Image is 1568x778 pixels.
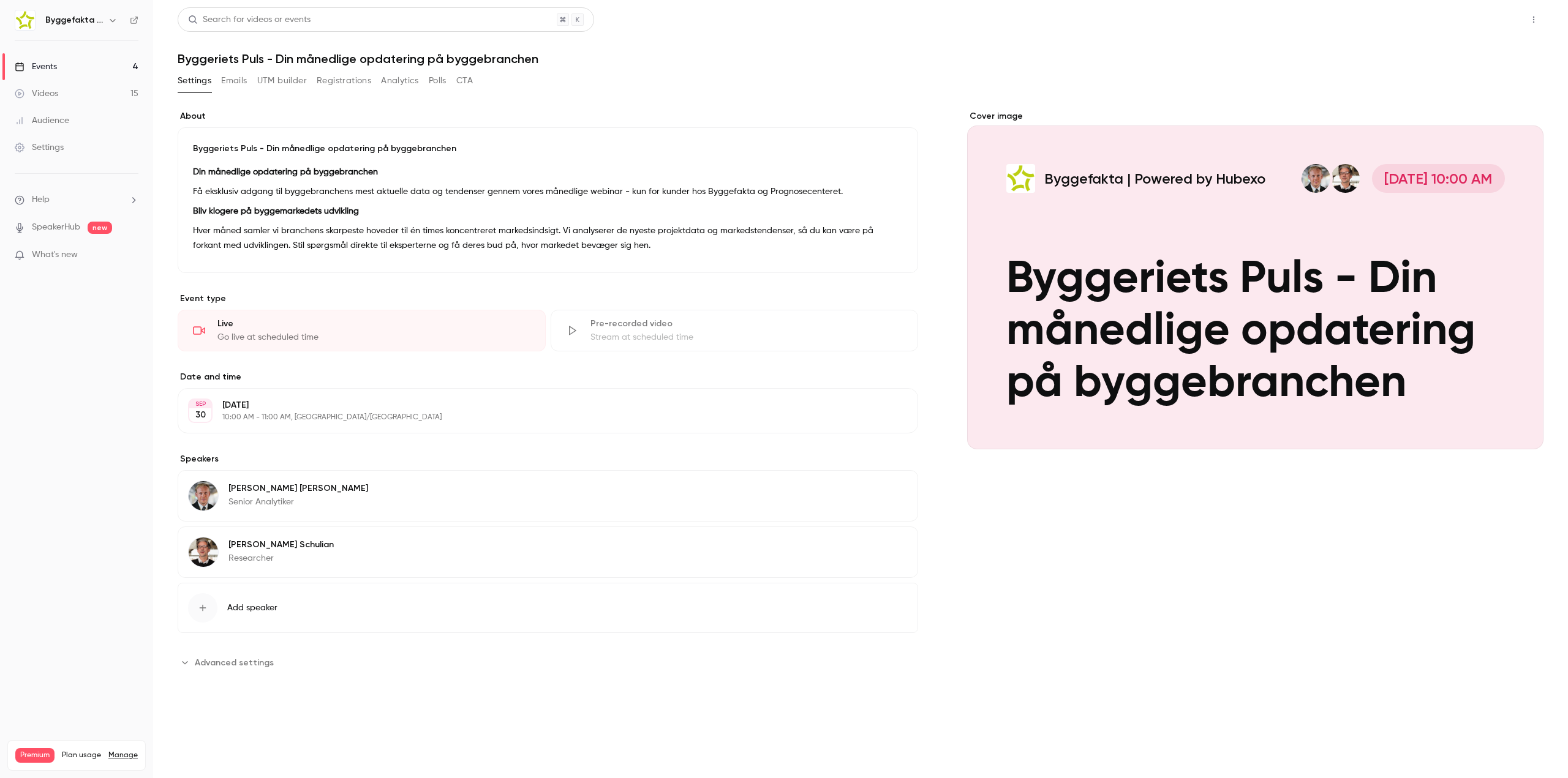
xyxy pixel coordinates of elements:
img: Lasse Lundqvist [189,481,218,511]
button: Advanced settings [178,653,281,672]
label: Date and time [178,371,918,383]
h1: Byggeriets Puls - Din månedlige opdatering på byggebranchen [178,51,1543,66]
p: 10:00 AM - 11:00 AM, [GEOGRAPHIC_DATA]/[GEOGRAPHIC_DATA] [222,413,853,422]
div: Go live at scheduled time [217,331,530,343]
div: Live [217,318,530,330]
p: Researcher [228,552,334,564]
span: Help [32,193,50,206]
p: [DATE] [222,399,853,411]
button: Emails [221,71,247,91]
label: About [178,110,918,122]
button: CTA [456,71,473,91]
div: SEP [189,400,211,408]
a: Manage [108,750,138,760]
div: LiveGo live at scheduled time [178,310,546,351]
strong: Bliv klogere på byggemarkedets udvikling [193,207,359,215]
div: Audience [15,114,69,127]
div: Videos [15,88,58,100]
img: Byggefakta | Powered by Hubexo [15,10,35,30]
span: What's new [32,249,78,261]
span: new [88,222,112,234]
p: Byggeriets Puls - Din månedlige opdatering på byggebranchen [193,143,903,155]
div: Events [15,61,57,73]
button: Polls [429,71,447,91]
button: Share [1466,7,1514,32]
button: Analytics [381,71,419,91]
div: Pre-recorded video [590,318,903,330]
p: 30 [195,409,206,421]
p: Hver måned samler vi branchens skarpeste hoveder til én times koncentreret markedsindsigt. Vi ana... [193,223,903,253]
p: Event type [178,293,918,305]
span: Plan usage [62,750,101,760]
button: UTM builder [257,71,307,91]
span: Advanced settings [195,656,274,669]
button: Settings [178,71,211,91]
div: Settings [15,141,64,154]
div: Rasmus Schulian[PERSON_NAME] SchulianResearcher [178,526,918,578]
section: Cover image [967,110,1543,449]
h6: Byggefakta | Powered by Hubexo [45,14,103,26]
p: [PERSON_NAME] Schulian [228,539,334,551]
div: Stream at scheduled time [590,331,903,343]
li: help-dropdown-opener [15,193,138,206]
button: Add speaker [178,583,918,633]
label: Speakers [178,453,918,465]
section: Advanced settings [178,653,918,672]
button: Registrations [317,71,371,91]
span: Add speaker [227,602,277,614]
p: [PERSON_NAME] [PERSON_NAME] [228,482,368,495]
div: Lasse Lundqvist[PERSON_NAME] [PERSON_NAME]Senior Analytiker [178,470,918,522]
p: Få eksklusiv adgang til byggebranchens mest aktuelle data og tendenser gennem vores månedlige web... [193,184,903,199]
div: Pre-recorded videoStream at scheduled time [551,310,919,351]
a: SpeakerHub [32,221,80,234]
label: Cover image [967,110,1543,122]
img: Rasmus Schulian [189,537,218,567]
div: Search for videos or events [188,13,311,26]
p: Senior Analytiker [228,496,368,508]
strong: Din månedlige opdatering på byggebranchen [193,168,378,176]
span: Premium [15,748,55,763]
